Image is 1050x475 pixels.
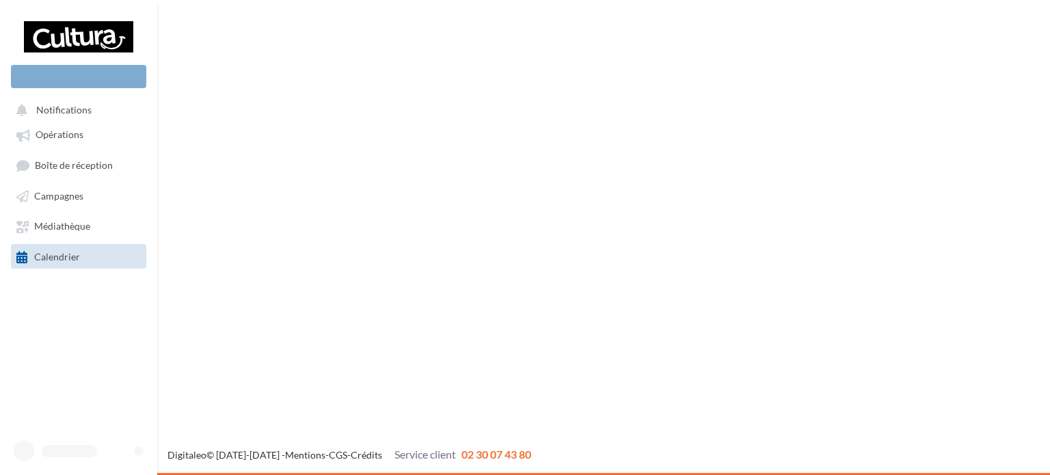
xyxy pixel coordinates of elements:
span: © [DATE]-[DATE] - - - [167,449,531,461]
span: Notifications [36,104,92,116]
a: Calendrier [8,244,149,269]
span: Médiathèque [34,221,90,232]
span: Opérations [36,129,83,141]
span: Campagnes [34,190,83,202]
a: Opérations [8,122,149,146]
a: Campagnes [8,183,149,208]
span: Service client [394,448,456,461]
a: Mentions [285,449,325,461]
span: Boîte de réception [35,159,113,171]
div: Nouvelle campagne [11,65,146,88]
a: Crédits [351,449,382,461]
span: Calendrier [34,251,80,262]
a: Digitaleo [167,449,206,461]
a: Boîte de réception [8,152,149,178]
a: Médiathèque [8,213,149,238]
a: CGS [329,449,347,461]
span: 02 30 07 43 80 [461,448,531,461]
